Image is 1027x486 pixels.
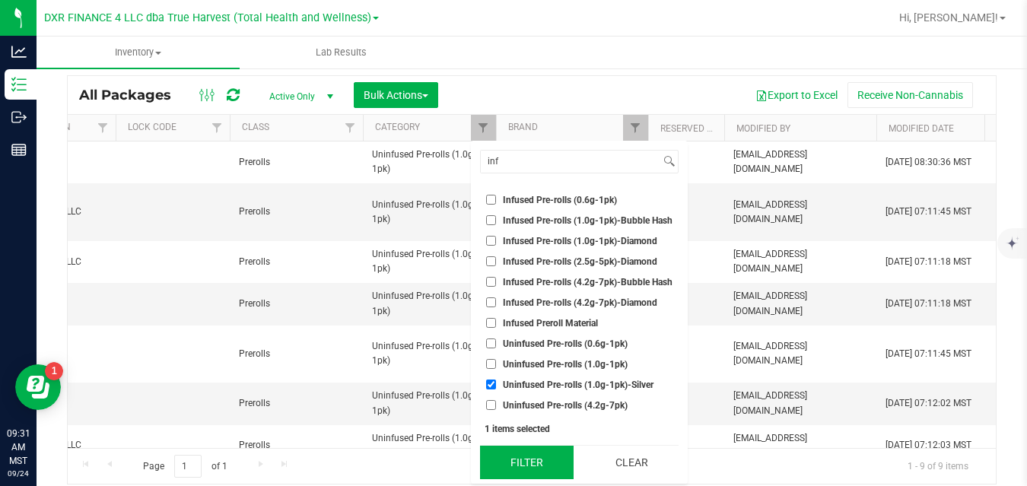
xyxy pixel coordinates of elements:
span: [DATE] 08:30:36 MST [886,155,971,170]
span: Hi, [PERSON_NAME]! [899,11,998,24]
span: Infused Pre-rolls (0.6g-1pk) [503,195,617,205]
span: Prerolls [239,205,354,219]
span: Infused Pre-rolls (2.5g-5pk)-Diamond [503,257,657,266]
span: [EMAIL_ADDRESS][DOMAIN_NAME] [733,289,867,318]
input: Infused Pre-rolls (0.6g-1pk) [486,195,496,205]
iframe: Resource center [15,364,61,410]
span: Infused Pre-rolls (1.0g-1pk)-Diamond [503,237,657,246]
span: DXR FINANCE 4 LLC dba True Harvest (Total Health and Wellness) [44,11,371,24]
span: Lab Results [295,46,387,59]
span: Prerolls [239,438,354,453]
button: Filter [480,446,574,479]
span: Bulk Actions [364,89,428,101]
a: Class [242,122,269,132]
span: Infused Pre-rolls (4.2g-7pk)-Bubble Hash [503,278,672,287]
a: Brand [508,122,538,132]
div: 1 items selected [485,424,674,434]
input: Uninfused Pre-rolls (1.0g-1pk) [486,359,496,369]
input: Infused Pre-rolls (4.2g-7pk)-Bubble Hash [486,277,496,287]
span: 1 - 9 of 9 items [895,455,981,478]
span: [DATE] 07:11:18 MST [886,255,971,269]
input: Infused Preroll Material [486,318,496,328]
span: Uninfused Pre-rolls (1.0g-1pk) [372,431,487,460]
span: Uninfused Pre-rolls (1.0g-1pk)-Silver [503,380,653,389]
input: 1 [174,455,202,478]
a: Filter [91,115,116,141]
a: Filter [338,115,363,141]
span: Uninfused Pre-rolls (1.0g-1pk) [372,148,487,176]
span: Uninfused Pre-rolls (1.0g-1pk) [503,360,628,369]
a: Lock Code [128,122,176,132]
span: Prerolls [239,297,354,311]
input: Uninfused Pre-rolls (1.0g-1pk)-Silver [486,380,496,389]
a: Filter [205,115,230,141]
span: Uninfused Pre-rolls (1.0g-1pk) [372,198,487,227]
span: [EMAIL_ADDRESS][DOMAIN_NAME] [733,431,867,460]
span: [EMAIL_ADDRESS][DOMAIN_NAME] [733,198,867,227]
input: Infused Pre-rolls (1.0g-1pk)-Diamond [486,236,496,246]
span: [DATE] 07:11:45 MST [886,205,971,219]
a: Filter [471,115,496,141]
span: Prerolls [239,347,354,361]
iframe: Resource center unread badge [45,362,63,380]
span: Prerolls [239,255,354,269]
span: [DATE] 07:12:03 MST [886,438,971,453]
span: Uninfused Pre-rolls (1.0g-1pk) [372,339,487,368]
button: Clear [584,446,679,479]
span: All Packages [79,87,186,103]
span: [EMAIL_ADDRESS][DOMAIN_NAME] [733,339,867,368]
a: Reserved Qty [660,123,723,134]
inline-svg: Outbound [11,110,27,125]
button: Bulk Actions [354,82,438,108]
a: Lab Results [240,37,443,68]
span: Page of 1 [130,455,240,478]
span: [EMAIL_ADDRESS][DOMAIN_NAME] [733,389,867,418]
a: Filter [623,115,648,141]
span: Infused Pre-rolls (4.2g-7pk)-Diamond [503,298,657,307]
input: Uninfused Pre-rolls (4.2g-7pk) [486,400,496,410]
a: Modified By [736,123,790,134]
span: [DATE] 07:11:45 MST [886,347,971,361]
input: Infused Pre-rolls (4.2g-7pk)-Diamond [486,297,496,307]
input: Infused Pre-rolls (1.0g-1pk)-Bubble Hash [486,215,496,225]
span: Inventory [37,46,240,59]
inline-svg: Inventory [11,77,27,92]
span: [DATE] 07:12:02 MST [886,396,971,411]
span: Uninfused Pre-rolls (1.0g-1pk) [372,389,487,418]
input: Infused Pre-rolls (2.5g-5pk)-Diamond [486,256,496,266]
span: [EMAIL_ADDRESS][DOMAIN_NAME] [733,247,867,276]
span: [DATE] 07:11:18 MST [886,297,971,311]
input: Uninfused Pre-rolls (0.6g-1pk) [486,338,496,348]
span: Prerolls [239,396,354,411]
input: Search [481,151,660,173]
button: Export to Excel [746,82,847,108]
button: Receive Non-Cannabis [847,82,973,108]
a: Inventory [37,37,240,68]
span: Infused Preroll Material [503,319,598,328]
inline-svg: Analytics [11,44,27,59]
span: Uninfused Pre-rolls (0.6g-1pk) [503,339,628,348]
span: Prerolls [239,155,354,170]
span: [EMAIL_ADDRESS][DOMAIN_NAME] [733,148,867,176]
a: Category [375,122,420,132]
p: 09:31 AM MST [7,427,30,468]
p: 09/24 [7,468,30,479]
span: Infused Pre-rolls (1.0g-1pk)-Bubble Hash [503,216,672,225]
span: Uninfused Pre-rolls (4.2g-7pk) [503,401,628,410]
span: Uninfused Pre-rolls (1.0g-1pk) [372,289,487,318]
span: Uninfused Pre-rolls (1.0g-1pk) [372,247,487,276]
a: Modified Date [889,123,954,134]
inline-svg: Reports [11,142,27,157]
